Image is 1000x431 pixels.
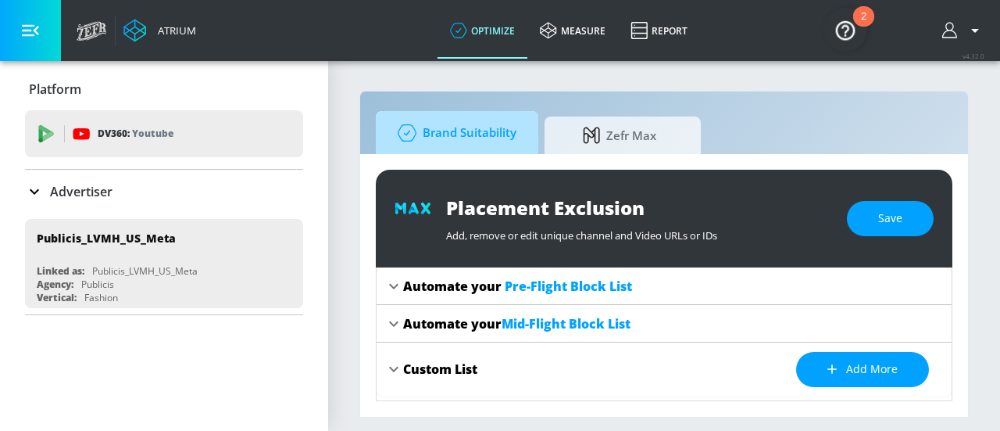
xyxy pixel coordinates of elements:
div: Automate your [403,278,632,295]
div: DV360: Youtube [25,110,303,157]
div: Publicis_LVMH_US_MetaLinked as:Publicis_LVMH_US_MetaAgency:PublicisVertical:Fashion [25,219,303,308]
div: Fashion [84,291,118,304]
span: Brand Suitability [391,114,516,152]
div: Linked as: [37,264,84,278]
a: measure [527,2,618,59]
div: Advertiser [25,170,303,214]
a: Report [618,2,700,59]
div: Custom List [403,361,477,378]
span: Mid-Flight Block List [502,315,630,332]
div: Agency: [37,278,73,291]
p: Youtube [132,125,173,142]
button: Add more [796,352,929,387]
div: Add, remove or edit unique channel and Video URLs or IDs [446,221,831,242]
a: Atrium [123,19,196,42]
button: Save [847,201,934,236]
button: Open Resource Center, 2 new notifications [823,8,867,52]
div: Platform [25,67,303,111]
div: Automate yourMid-Flight Block List [377,305,952,343]
div: Atrium [152,23,196,38]
div: Automate your Pre-Flight Block List [377,268,952,305]
div: Publicis_LVMH_US_Meta [37,231,176,246]
div: Vertical: [37,291,77,304]
div: 2 [861,16,866,37]
a: optimize [437,2,527,59]
p: Advertiser [50,183,112,200]
span: Zefr Max [560,117,679,154]
div: Placement Exclusion [446,195,831,221]
span: v 4.32.0 [962,52,984,60]
p: DV360: [98,125,173,142]
div: Automate your [403,315,630,332]
p: Platform [29,81,81,98]
span: Pre-Flight Block List [505,278,632,295]
div: Custom ListAdd more [377,343,952,397]
div: Publicis [81,278,114,291]
div: Publicis_LVMH_US_Meta [92,264,198,278]
span: Add more [827,360,898,379]
span: Save [878,209,902,228]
